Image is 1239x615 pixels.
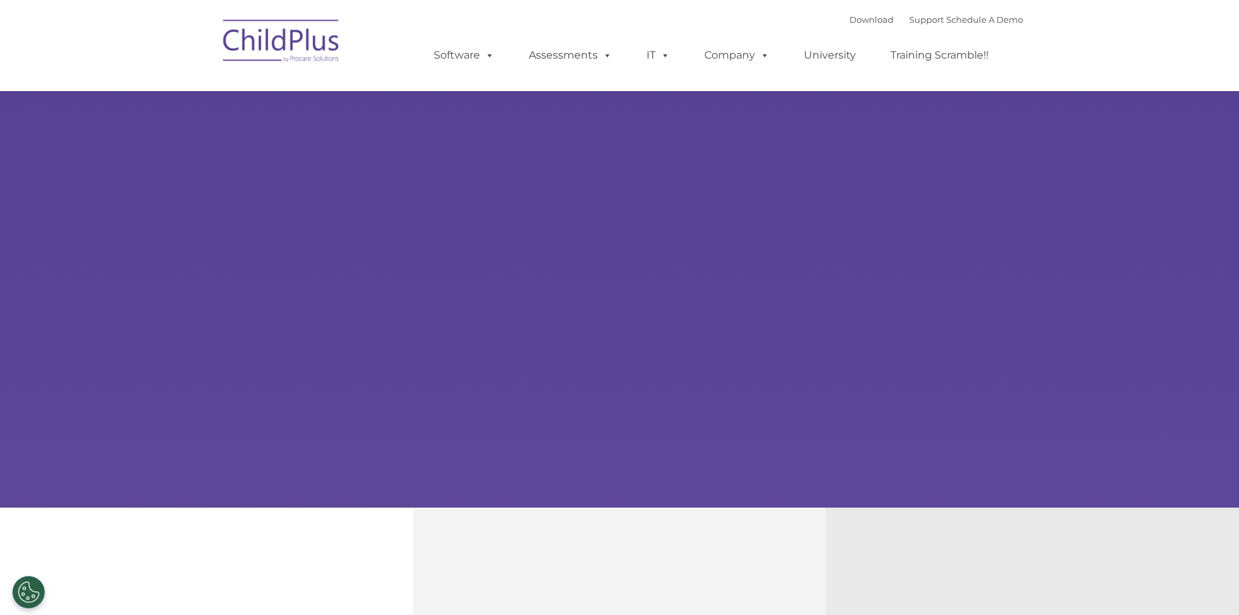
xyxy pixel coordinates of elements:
a: Support [909,14,944,25]
a: Schedule A Demo [946,14,1023,25]
a: Company [691,42,782,68]
a: Training Scramble!! [877,42,1002,68]
button: Cookies Settings [12,576,45,608]
a: IT [633,42,683,68]
a: University [791,42,869,68]
img: ChildPlus by Procare Solutions [217,10,347,75]
a: Assessments [516,42,625,68]
a: Software [421,42,507,68]
a: Download [849,14,894,25]
font: | [849,14,1023,25]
